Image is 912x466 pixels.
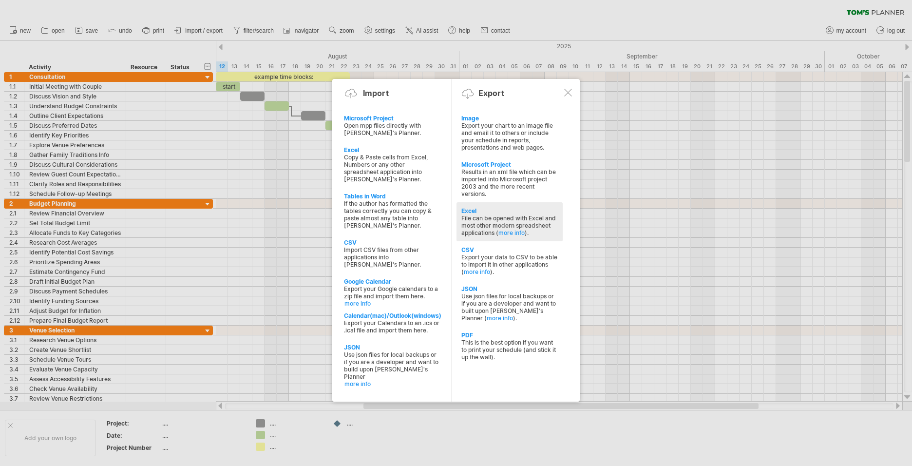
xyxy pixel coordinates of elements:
[344,300,441,307] a: more info
[344,154,440,183] div: Copy & Paste cells from Excel, Numbers or any other spreadsheet application into [PERSON_NAME]'s ...
[461,292,558,322] div: Use json files for local backups or if you are a developer and want to built upon [PERSON_NAME]'s...
[461,161,558,168] div: Microsoft Project
[461,339,558,361] div: This is the best option if you want to print your schedule (and stick it up the wall).
[363,88,389,98] div: Import
[461,115,558,122] div: Image
[478,88,504,98] div: Export
[461,331,558,339] div: PDF
[461,168,558,197] div: Results in an xml file which can be imported into Microsoft project 2003 and the more recent vers...
[461,214,558,236] div: File can be opened with Excel and most other modern spreadsheet applications ( ).
[461,253,558,275] div: Export your data to CSV to be able to import it in other applications ( ).
[464,268,490,275] a: more info
[344,380,441,388] a: more info
[344,146,440,154] div: Excel
[461,122,558,151] div: Export your chart to an image file and email it to others or include your schedule in reports, pr...
[461,207,558,214] div: Excel
[498,229,525,236] a: more info
[344,200,440,229] div: If the author has formatted the tables correctly you can copy & paste almost any table into [PERS...
[461,246,558,253] div: CSV
[487,314,513,322] a: more info
[461,285,558,292] div: JSON
[344,193,440,200] div: Tables in Word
